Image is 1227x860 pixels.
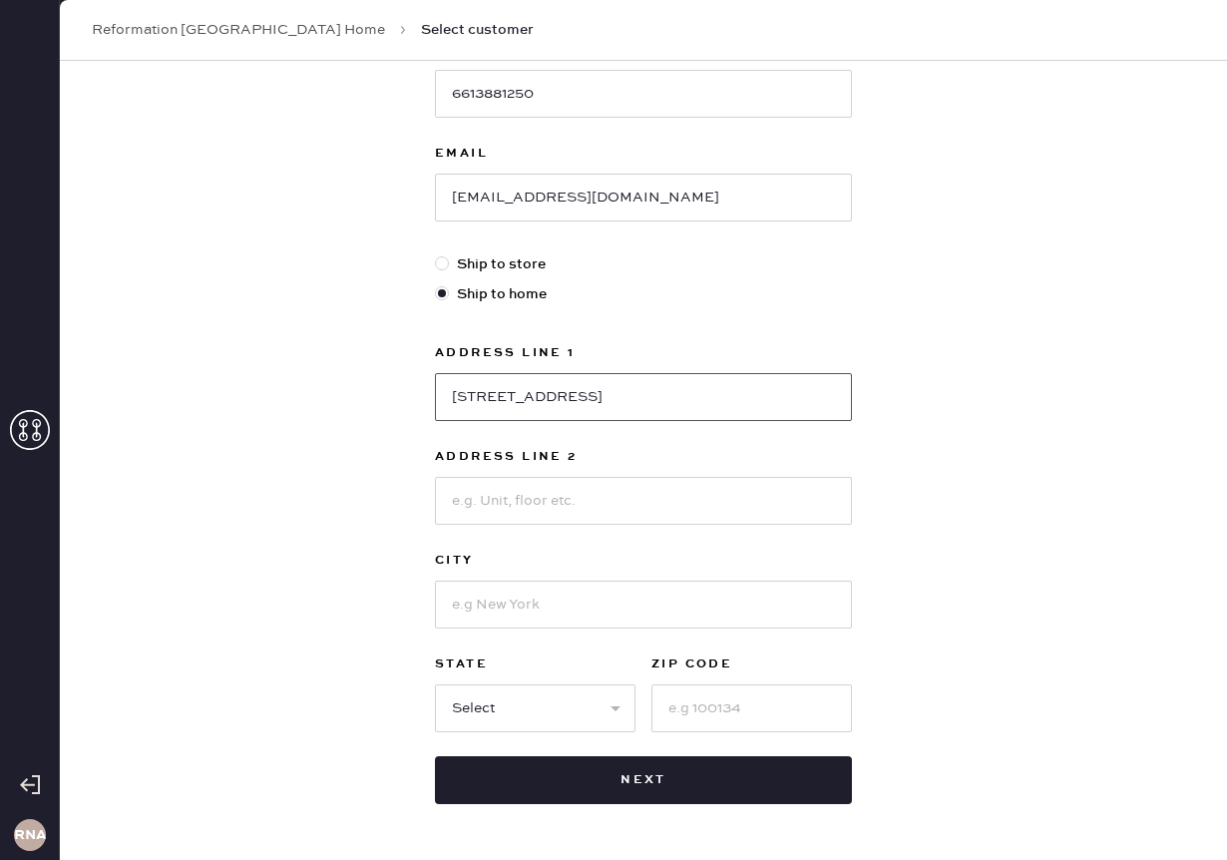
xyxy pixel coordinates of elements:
[435,283,852,305] label: Ship to home
[435,142,852,166] label: Email
[435,477,852,525] input: e.g. Unit, floor etc.
[435,70,852,118] input: e.g (XXX) XXXXXX
[435,341,852,365] label: Address Line 1
[92,20,385,40] a: Reformation [GEOGRAPHIC_DATA] Home
[435,445,852,469] label: Address Line 2
[435,174,852,221] input: e.g. john@doe.com
[651,652,852,676] label: ZIP Code
[435,756,852,804] button: Next
[435,581,852,629] input: e.g New York
[435,373,852,421] input: e.g. Street address, P.O. box etc.
[651,684,852,732] input: e.g 100134
[14,828,46,842] h3: RNA
[435,652,635,676] label: State
[435,253,852,275] label: Ship to store
[421,20,534,40] span: Select customer
[435,549,852,573] label: City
